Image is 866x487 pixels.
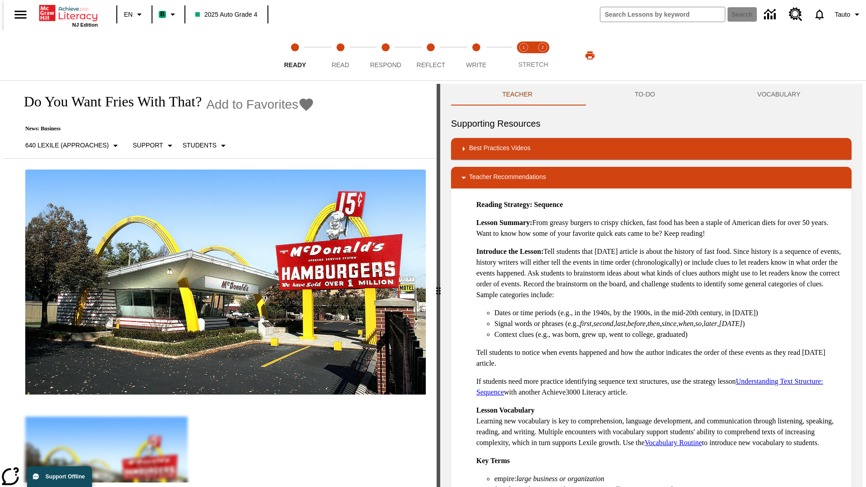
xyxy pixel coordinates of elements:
[451,84,852,106] div: Instructional Panel Tabs
[494,308,844,318] li: Dates or time periods (e.g., in the 1940s, by the 1900s, in the mid-20th century, in [DATE])
[696,320,702,327] em: so
[359,31,412,80] button: Respond step 3 of 5
[808,3,831,26] a: Notifications
[133,141,163,150] p: Support
[835,10,850,19] span: Tauto
[183,141,216,150] p: Students
[14,125,314,132] p: News: Business
[476,377,823,396] a: Understanding Text Structure: Sequence
[706,84,852,106] button: VOCABULARY
[129,138,179,154] button: Scaffolds, Support
[584,84,706,106] button: TO-DO
[476,246,844,300] p: Tell students that [DATE] article is about the history of fast food. Since history is a sequence ...
[476,219,532,226] strong: Lesson Summary:
[284,61,306,69] span: Ready
[494,329,844,340] li: Context clues (e.g., was born, grew up, went to college, graduated)
[541,45,544,50] text: 2
[627,320,645,327] em: before
[594,320,613,327] em: second
[124,10,133,19] span: EN
[476,248,544,255] strong: Introduce the Lesson:
[511,31,537,80] button: Stretch Read step 1 of 2
[155,6,182,23] button: Boost Class color is mint green. Change class color
[206,96,314,112] button: Add to Favorites - Do You Want Fries With That?
[25,170,426,395] img: One of the first McDonald's stores, with the iconic red sign and golden arches.
[476,217,844,239] p: From greasy burgers to crispy chicken, fast food has been a staple of American diets for over 50 ...
[332,61,349,69] span: Read
[469,143,530,154] p: Best Practices Videos
[46,473,85,480] span: Support Offline
[662,320,677,327] em: since
[476,376,844,398] p: If students need more practice identifying sequence text structures, use the strategy lesson with...
[518,61,548,68] span: STRETCH
[494,473,844,484] li: empire:
[645,439,702,446] a: Vocabulary Routine
[405,31,457,80] button: Reflect step 4 of 5
[783,2,808,27] a: Resource Center, Will open in new tab
[39,3,98,28] div: Home
[269,31,321,80] button: Ready step 1 of 5
[370,61,401,69] span: Respond
[580,320,592,327] em: first
[719,320,742,327] em: [DATE]
[451,167,852,188] div: Teacher Recommendations
[494,318,844,329] li: Signal words or phrases (e.g., , , , , , , , , , )
[516,475,604,482] em: large business or organization
[476,405,844,448] p: Learning new vocabulary is key to comprehension, language development, and communication through ...
[704,320,717,327] em: later
[450,31,502,80] button: Write step 5 of 5
[314,31,366,80] button: Read step 2 of 5
[4,84,437,482] div: reading
[678,320,694,327] em: when
[476,457,510,464] strong: Key Terms
[476,347,844,369] p: Tell students to notice when events happened and how the author indicates the order of these even...
[160,9,165,20] span: B
[206,97,298,112] span: Add to Favorites
[437,84,440,487] div: Press Enter or Spacebar and then press right and left arrow keys to move the slider
[451,138,852,160] div: Best Practices Videos
[120,6,149,23] button: Language: EN, Select a language
[14,93,202,110] h1: Do You Want Fries With That?
[476,201,532,208] strong: Reading Strategy:
[469,172,546,183] p: Teacher Recommendations
[466,61,486,69] span: Write
[576,47,604,64] button: Print
[615,320,626,327] em: last
[647,320,660,327] em: then
[179,138,232,154] button: Select Student
[534,201,563,208] strong: Sequence
[72,22,98,28] span: NJ Edition
[7,1,34,28] button: Open side menu
[27,466,92,487] button: Support Offline
[759,2,783,27] a: Data Center
[25,141,109,150] p: 640 Lexile (Approaches)
[440,84,862,487] div: activity
[522,45,525,50] text: 1
[476,406,534,414] strong: Lesson Vocabulary
[451,116,852,131] h6: Supporting Resources
[831,6,866,23] button: Profile/Settings
[600,7,725,22] input: search field
[22,138,124,154] button: Select Lexile, 640 Lexile (Approaches)
[451,84,584,106] button: Teacher
[195,10,258,19] span: 2025 Auto Grade 4
[417,61,446,69] span: Reflect
[530,31,556,80] button: Stretch Respond step 2 of 2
